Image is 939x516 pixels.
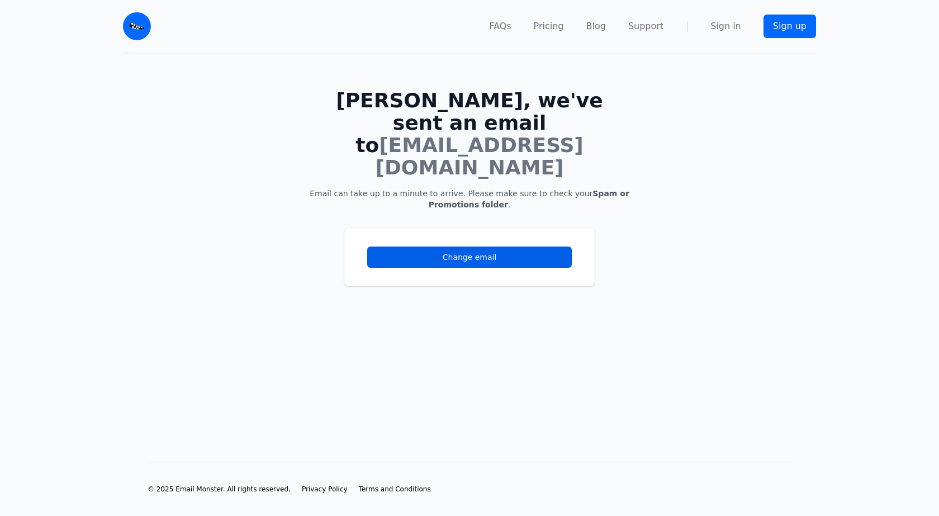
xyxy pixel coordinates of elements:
[359,485,431,494] a: Terms and Conditions
[367,247,572,268] a: Change email
[628,20,663,33] a: Support
[763,15,816,38] a: Sign up
[123,12,151,40] img: Email Monster
[586,20,606,33] a: Blog
[375,134,583,179] span: [EMAIL_ADDRESS][DOMAIN_NAME]
[302,485,348,494] a: Privacy Policy
[148,485,291,494] li: © 2025 Email Monster. All rights reserved.
[309,89,630,179] h1: [PERSON_NAME], we've sent an email to
[429,189,629,209] b: Spam or Promotions folder
[710,20,741,33] a: Sign in
[309,188,630,210] p: Email can take up to a minute to arrive. Please make sure to check your .
[489,20,511,33] a: FAQs
[534,20,564,33] a: Pricing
